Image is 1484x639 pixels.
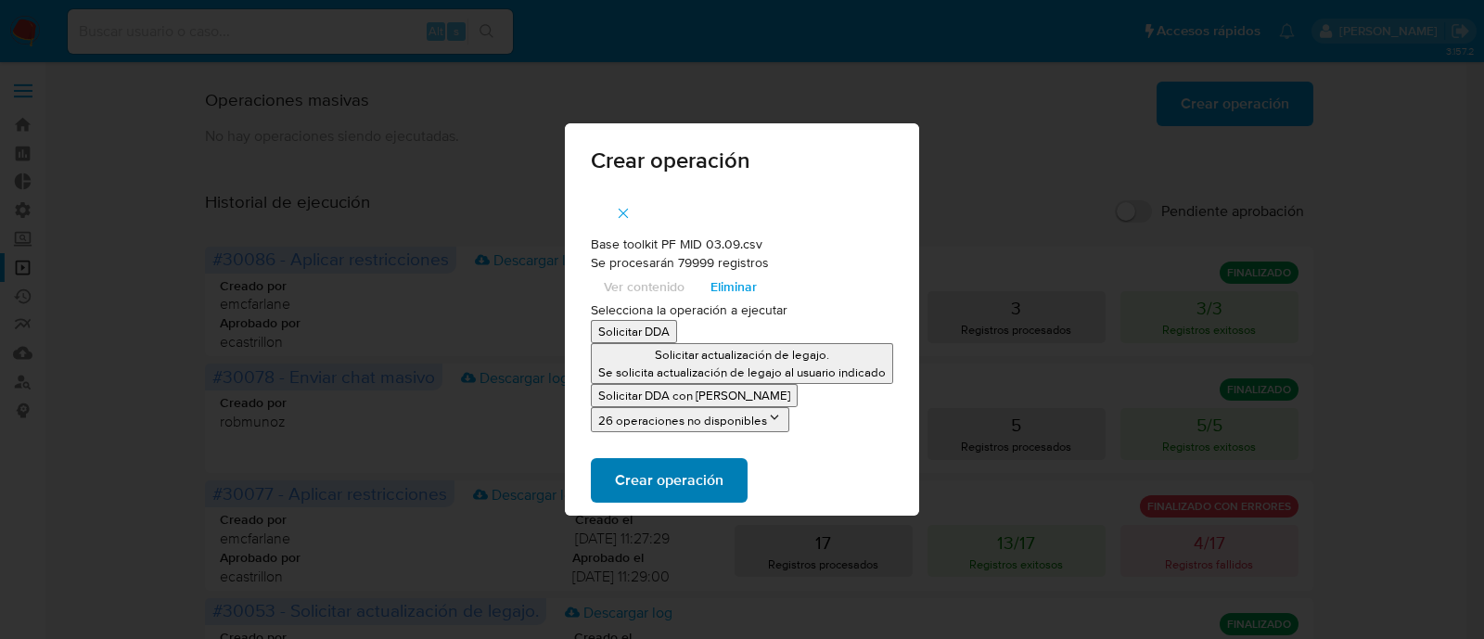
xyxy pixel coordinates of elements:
button: Solicitar DDA [591,320,677,343]
span: Crear operación [615,460,723,501]
p: Solicitar actualización de legajo. [598,346,886,364]
button: Solicitar actualización de legajo.Se solicita actualización de legajo al usuario indicado [591,343,893,384]
button: Eliminar [697,272,770,301]
button: Solicitar DDA con [PERSON_NAME] [591,384,798,407]
span: Crear operación [591,149,893,172]
p: Selecciona la operación a ejecutar [591,301,893,320]
p: Se solicita actualización de legajo al usuario indicado [598,364,886,381]
p: Base toolkit PF MID 03.09.csv [591,236,893,254]
p: Solicitar DDA con [PERSON_NAME] [598,387,790,404]
p: Se procesarán 79999 registros [591,254,893,273]
button: Crear operación [591,458,748,503]
button: 26 operaciones no disponibles [591,407,789,432]
span: Eliminar [710,274,757,300]
p: Solicitar DDA [598,323,670,340]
